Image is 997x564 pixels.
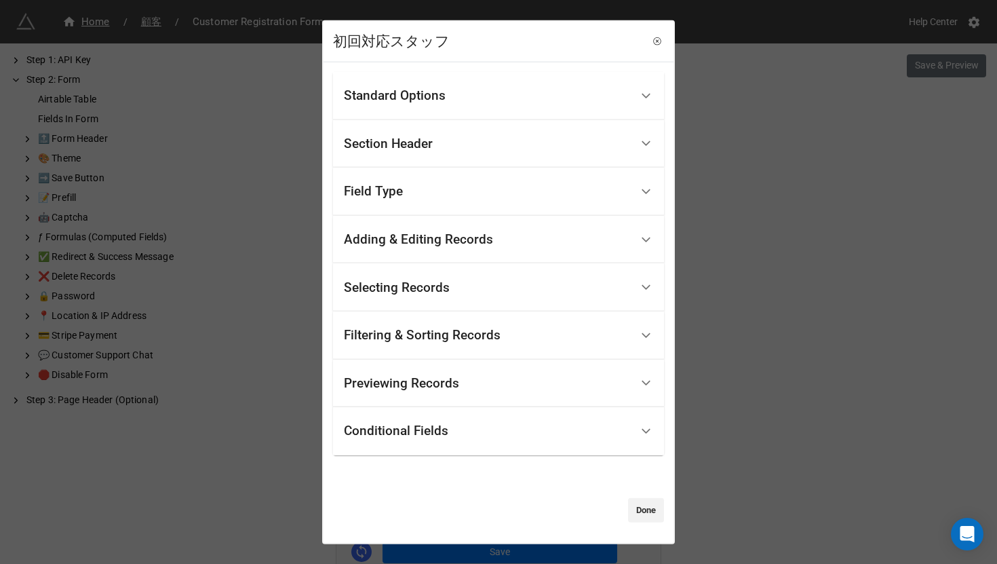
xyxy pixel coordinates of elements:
div: Section Header [333,119,664,168]
div: Field Type [333,168,664,216]
div: Selecting Records [344,280,450,294]
div: Previewing Records [333,359,664,407]
div: Field Type [344,185,403,198]
div: Standard Options [333,72,664,120]
div: Filtering & Sorting Records [344,328,501,342]
div: Filtering & Sorting Records [333,312,664,360]
div: Open Intercom Messenger [951,518,983,550]
div: Standard Options [344,89,446,102]
div: 初回対応スタッフ [333,31,450,52]
div: Previewing Records [344,377,459,390]
div: Adding & Editing Records [344,233,493,246]
div: Conditional Fields [344,424,448,438]
div: Adding & Editing Records [333,215,664,263]
div: Section Header [344,137,433,151]
div: Conditional Fields [333,407,664,455]
a: Done [628,497,664,522]
div: Selecting Records [333,263,664,312]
